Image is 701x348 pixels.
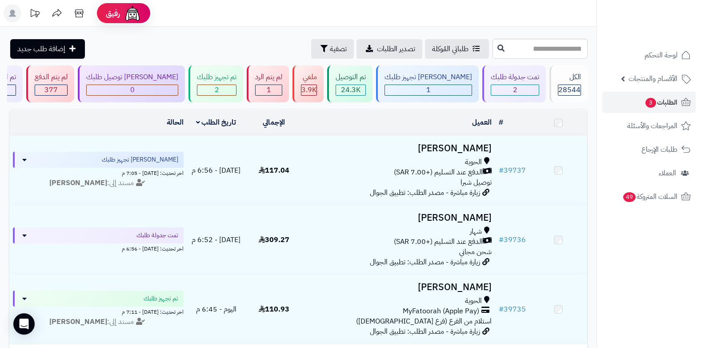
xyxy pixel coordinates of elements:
h3: [PERSON_NAME] [306,143,492,154]
span: MyFatoorah (Apple Pay) [403,306,479,316]
span: 0 [130,85,135,95]
a: #39737 [499,165,526,176]
span: 309.27 [259,235,289,245]
a: طلبات الإرجاع [602,139,696,160]
img: logo-2.png [641,24,693,42]
a: المراجعات والأسئلة [602,115,696,137]
span: زيارة مباشرة - مصدر الطلب: تطبيق الجوال [370,257,480,267]
div: 377 [35,85,67,95]
span: # [499,235,504,245]
span: تمت جدولة طلبك [136,231,178,240]
a: #39735 [499,304,526,315]
span: # [499,165,504,176]
a: تاريخ الطلب [196,117,236,128]
h3: [PERSON_NAME] [306,213,492,223]
div: 0 [87,85,178,95]
div: 1 [256,85,282,95]
a: الكل28544 [548,65,589,102]
span: 1 [426,85,431,95]
a: تم تجهيز طلبك 2 [187,65,245,102]
span: زيارة مباشرة - مصدر الطلب: تطبيق الجوال [370,326,480,337]
span: زيارة مباشرة - مصدر الطلب: تطبيق الجوال [370,187,480,198]
div: اخر تحديث: [DATE] - 6:56 م [13,243,184,253]
div: اخر تحديث: [DATE] - 7:05 م [13,168,184,177]
a: # [499,117,503,128]
div: ملغي [301,72,317,82]
div: لم يتم الرد [255,72,282,82]
a: تصدير الطلبات [357,39,422,59]
span: # [499,304,504,315]
strong: [PERSON_NAME] [49,316,107,327]
div: 3880 [301,85,316,95]
a: الحالة [167,117,184,128]
a: لم يتم الرد 1 [245,65,291,102]
a: #39736 [499,235,526,245]
span: 3 [645,98,656,108]
span: 2 [215,85,219,95]
a: لوحة التحكم [602,45,696,66]
button: تصفية [311,39,354,59]
div: اخر تحديث: [DATE] - 7:11 م [13,307,184,316]
span: تصفية [330,44,347,54]
span: الطلبات [645,96,677,109]
span: المراجعات والأسئلة [627,120,677,132]
a: [PERSON_NAME] توصيل طلبك 0 [76,65,187,102]
span: الحوية [465,157,482,167]
a: طلباتي المُوكلة [425,39,489,59]
div: مسند إلى: [6,317,190,327]
span: شهار [470,227,482,237]
span: السلات المتروكة [622,190,677,203]
div: 2 [491,85,539,95]
span: 49 [623,192,636,202]
span: 2 [513,85,517,95]
span: الدفع عند التسليم (+7.00 SAR) [394,237,483,247]
a: العميل [472,117,492,128]
h3: [PERSON_NAME] [306,282,492,292]
span: 377 [44,85,58,95]
strong: [PERSON_NAME] [49,178,107,188]
div: تمت جدولة طلبك [491,72,539,82]
div: [PERSON_NAME] تجهيز طلبك [385,72,472,82]
span: 24.3K [341,85,361,95]
a: الطلبات3 [602,92,696,113]
span: لوحة التحكم [645,49,677,61]
div: Open Intercom Messenger [13,313,35,335]
span: 3.9K [301,85,316,95]
span: الحوية [465,296,482,306]
span: تصدير الطلبات [377,44,415,54]
a: تحديثات المنصة [24,4,46,24]
div: لم يتم الدفع [35,72,68,82]
span: اليوم - 6:45 م [196,304,236,315]
span: [DATE] - 6:56 م [192,165,240,176]
span: طلبات الإرجاع [641,143,677,156]
img: ai-face.png [124,4,141,22]
span: العملاء [659,167,676,179]
div: مسند إلى: [6,178,190,188]
a: تمت جدولة طلبك 2 [481,65,548,102]
span: الأقسام والمنتجات [629,73,677,85]
span: 110.93 [259,304,289,315]
a: [PERSON_NAME] تجهيز طلبك 1 [374,65,481,102]
span: 117.04 [259,165,289,176]
div: 2 [197,85,236,95]
span: 1 [267,85,271,95]
a: ملغي 3.9K [291,65,325,102]
div: تم التوصيل [336,72,366,82]
div: [PERSON_NAME] توصيل طلبك [86,72,178,82]
span: رفيق [106,8,120,19]
span: استلام من الفرع (فرع [DEMOGRAPHIC_DATA]) [356,316,492,327]
span: [PERSON_NAME] تجهيز طلبك [102,155,178,164]
a: العملاء [602,162,696,184]
span: تم تجهيز طلبك [144,294,178,303]
a: لم يتم الدفع 377 [24,65,76,102]
a: الإجمالي [263,117,285,128]
div: 24281 [336,85,365,95]
span: توصيل شبرا [461,177,492,188]
a: تم التوصيل 24.3K [325,65,374,102]
div: 1 [385,85,472,95]
div: الكل [558,72,581,82]
span: 28544 [558,85,581,95]
a: إضافة طلب جديد [10,39,85,59]
span: شحن مجاني [459,247,492,257]
a: السلات المتروكة49 [602,186,696,207]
